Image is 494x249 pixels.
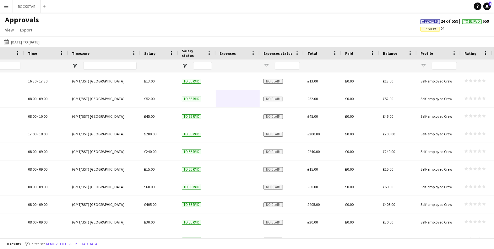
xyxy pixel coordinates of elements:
[432,62,457,70] input: Profile Filter Input
[28,167,36,172] span: 08:00
[182,114,201,119] span: To be paid
[144,220,155,224] span: £30.00
[68,143,140,160] div: (GMT/BST) [GEOGRAPHIC_DATA]
[421,202,452,207] span: Self-employed Crew
[345,96,354,101] span: £0.00
[144,79,155,83] span: £13.00
[421,149,452,154] span: Self-employed Crew
[421,51,433,56] span: Profile
[37,132,38,136] span: -
[220,51,236,56] span: Expenses
[37,184,38,189] span: -
[307,96,318,101] span: £52.00
[421,114,452,119] span: Self-employed Crew
[28,132,36,136] span: 17:00
[345,114,354,119] span: £0.00
[39,220,47,224] span: 09:00
[345,202,354,207] span: £0.00
[68,231,140,248] div: (GMT/BST) [GEOGRAPHIC_DATA]
[144,202,156,207] span: £405.00
[182,220,201,225] span: To be paid
[37,96,38,101] span: -
[345,132,354,136] span: £0.00
[383,237,395,242] span: £225.00
[37,167,38,172] span: -
[421,63,426,69] button: Open Filter Menu
[182,238,201,242] span: To be paid
[68,90,140,107] div: (GMT/BST) [GEOGRAPHIC_DATA]
[39,167,47,172] span: 09:00
[345,149,354,154] span: £0.00
[307,202,320,207] span: £405.00
[383,114,393,119] span: £45.00
[144,51,155,56] span: Salary
[421,79,452,83] span: Self-employed Crew
[144,237,156,242] span: £225.00
[307,79,318,83] span: £13.00
[182,150,201,154] span: To be paid
[307,220,318,224] span: £30.00
[28,79,36,83] span: 16:30
[307,237,320,242] span: £225.00
[37,220,38,224] span: -
[5,27,14,33] span: View
[263,185,283,190] span: No claim
[421,167,452,172] span: Self-employed Crew
[263,97,283,101] span: No claim
[263,132,283,137] span: No claim
[193,62,212,70] input: Salary status Filter Input
[345,220,354,224] span: £0.00
[182,79,201,84] span: To be paid
[37,114,38,119] span: -
[20,27,32,33] span: Export
[39,149,47,154] span: 09:00
[37,149,38,154] span: -
[307,51,317,56] span: Total
[144,96,155,101] span: £52.00
[263,114,283,119] span: No claim
[263,63,269,69] button: Open Filter Menu
[383,167,393,172] span: £15.00
[68,108,140,125] div: (GMT/BST) [GEOGRAPHIC_DATA]
[29,241,45,246] span: 1 filter set
[28,114,36,119] span: 08:00
[68,125,140,143] div: (GMT/BST) [GEOGRAPHIC_DATA]
[263,167,283,172] span: No claim
[345,184,354,189] span: £0.00
[68,196,140,213] div: (GMT/BST) [GEOGRAPHIC_DATA]
[263,238,283,242] span: No claim
[68,178,140,195] div: (GMT/BST) [GEOGRAPHIC_DATA]
[421,237,452,242] span: Self-employed Crew
[263,202,283,207] span: No claim
[383,96,393,101] span: £52.00
[144,167,155,172] span: £15.00
[144,114,155,119] span: £45.00
[182,185,201,190] span: To be paid
[28,220,36,224] span: 08:00
[263,79,283,84] span: No claim
[345,79,354,83] span: £0.00
[263,220,283,225] span: No claim
[28,202,36,207] span: 08:00
[182,202,201,207] span: To be paid
[383,132,395,136] span: £200.00
[18,26,35,34] a: Export
[421,220,452,224] span: Self-employed Crew
[462,18,489,24] span: 659
[425,27,436,31] span: Review
[345,167,354,172] span: £0.00
[182,167,201,172] span: To be paid
[383,149,395,154] span: £240.00
[345,237,354,242] span: £0.00
[307,114,318,119] span: £45.00
[39,184,47,189] span: 09:00
[307,132,320,136] span: £200.00
[83,62,137,70] input: Timezone Filter Input
[263,150,283,154] span: No claim
[182,63,187,69] button: Open Filter Menu
[39,132,47,136] span: 18:00
[28,237,36,242] span: 08:00
[72,51,90,56] span: Timezone
[28,149,36,154] span: 08:00
[28,51,37,56] span: Time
